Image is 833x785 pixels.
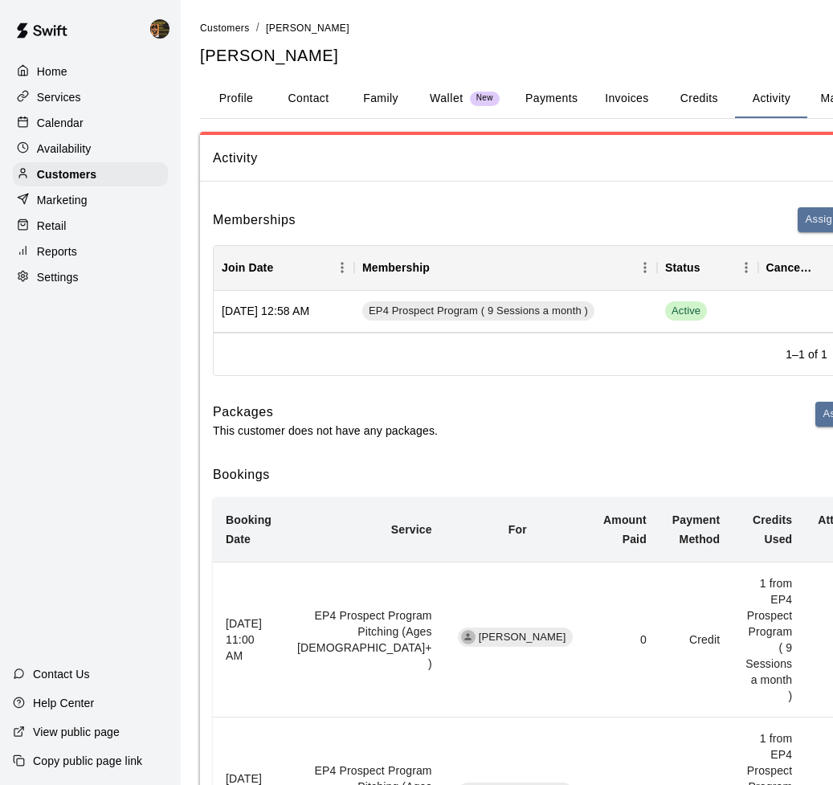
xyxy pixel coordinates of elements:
b: Amount Paid [603,513,647,546]
p: Marketing [37,192,88,208]
a: Availability [13,137,168,161]
p: Customers [37,166,96,182]
p: 1–1 of 1 [786,346,827,362]
span: Customers [200,22,250,34]
button: Payments [512,80,590,118]
a: Reports [13,239,168,264]
h6: Memberships [213,210,296,231]
button: Menu [330,256,354,280]
p: Services [37,89,81,105]
p: Home [37,63,67,80]
button: Sort [430,256,452,279]
p: Contact Us [33,666,90,682]
a: Calendar [13,111,168,135]
p: Copy public page link [33,753,142,769]
a: Customers [13,162,168,186]
td: 0 [590,562,659,718]
div: Hunter Zelznick [461,630,476,644]
div: Status [665,245,700,290]
button: Menu [734,256,758,280]
button: Invoices [590,80,663,118]
div: Membership [362,245,430,290]
a: Retail [13,214,168,238]
p: Reports [37,243,77,260]
p: Wallet [430,90,463,107]
div: [DATE] 12:58 AM [214,291,354,333]
a: Customers [200,21,250,34]
div: Francisco Gracesqui [147,13,181,45]
span: [PERSON_NAME] [266,22,349,34]
button: Sort [273,256,296,279]
p: Calendar [37,115,84,131]
span: Active [665,301,707,321]
div: Join Date [214,245,354,290]
span: [PERSON_NAME] [472,630,573,645]
div: Cancel Date [766,245,813,290]
div: Join Date [222,245,273,290]
p: View public page [33,724,120,740]
th: [DATE] 11:00 AM [213,562,284,718]
div: Status [657,245,758,290]
span: EP4 Prospect Program ( 9 Sessions a month ) [362,304,594,319]
img: Francisco Gracesqui [150,19,169,39]
td: 1 from EP4 Prospect Program ( 9 Sessions a month ) [733,562,805,718]
p: This customer does not have any packages. [213,423,438,439]
button: Credits [663,80,735,118]
b: Credits Used [753,513,792,546]
b: Payment Method [672,513,720,546]
a: Settings [13,265,168,289]
b: Service [391,523,432,536]
button: Menu [633,256,657,280]
span: New [470,93,500,104]
b: Booking Date [226,513,272,546]
button: Sort [700,256,723,279]
p: Availability [37,141,92,157]
a: Home [13,59,168,84]
td: EP4 Prospect Program Pitching (Ages [DEMOGRAPHIC_DATA]+ ) [284,562,445,718]
button: Profile [200,80,272,118]
button: Activity [735,80,807,118]
h6: Packages [213,402,438,423]
span: Active [665,304,707,319]
a: Marketing [13,188,168,212]
a: EP4 Prospect Program ( 9 Sessions a month ) [362,301,600,321]
b: For [508,523,527,536]
li: / [256,19,259,36]
button: Contact [272,80,345,118]
p: Retail [37,218,67,234]
a: Services [13,85,168,109]
p: Settings [37,269,79,285]
div: Membership [354,245,657,290]
td: Credit [659,562,733,718]
button: Family [345,80,417,118]
p: Help Center [33,695,94,711]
